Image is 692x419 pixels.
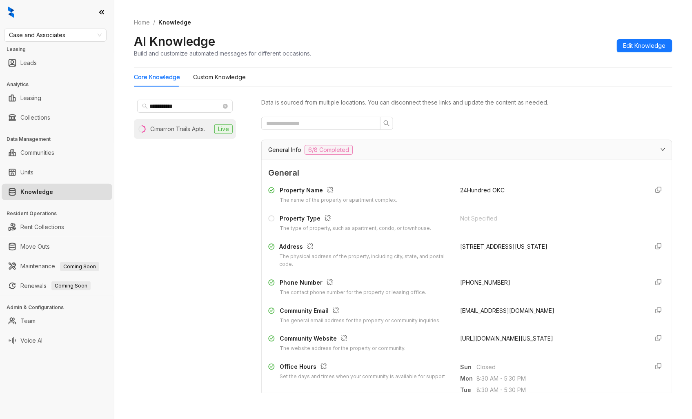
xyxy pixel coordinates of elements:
span: 8:30 AM - 5:30 PM [476,374,642,383]
span: expanded [661,147,665,152]
a: Leads [20,55,37,71]
a: Knowledge [20,184,53,200]
img: logo [8,7,14,18]
span: [PHONE_NUMBER] [460,279,510,286]
li: Communities [2,145,112,161]
div: General Info6/8 Completed [262,140,672,160]
li: Team [2,313,112,329]
div: Phone Number [280,278,426,289]
li: Move Outs [2,238,112,255]
li: Units [2,164,112,181]
li: Leasing [2,90,112,106]
a: Units [20,164,33,181]
span: Coming Soon [51,281,91,290]
h3: Analytics [7,81,114,88]
span: 6/8 Completed [305,145,353,155]
span: 24Hundred OKC [460,187,505,194]
li: Voice AI [2,332,112,349]
li: Collections [2,109,112,126]
span: General Info [268,145,301,154]
li: Rent Collections [2,219,112,235]
a: RenewalsComing Soon [20,278,91,294]
span: Knowledge [158,19,191,26]
li: Knowledge [2,184,112,200]
span: Live [214,124,233,134]
span: [URL][DOMAIN_NAME][US_STATE] [460,335,553,342]
span: Tue [460,386,476,394]
div: Property Name [280,186,397,196]
a: Team [20,313,36,329]
h2: AI Knowledge [134,33,215,49]
div: Property Type [280,214,431,225]
div: The contact phone number for the property or leasing office. [280,289,426,296]
div: Community Email [280,306,441,317]
a: Leasing [20,90,41,106]
span: close-circle [223,104,228,109]
h3: Data Management [7,136,114,143]
div: The general email address for the property or community inquiries. [280,317,441,325]
span: 8:30 AM - 5:30 PM [476,386,642,394]
h3: Resident Operations [7,210,114,217]
span: search [142,103,148,109]
li: Maintenance [2,258,112,274]
div: Office Hours [280,362,445,373]
span: search [383,120,390,127]
div: Not Specified [460,214,642,223]
h3: Leasing [7,46,114,53]
a: Voice AI [20,332,42,349]
a: Move Outs [20,238,50,255]
div: Community Website [280,334,405,345]
span: Mon [460,374,476,383]
a: Collections [20,109,50,126]
h3: Admin & Configurations [7,304,114,311]
a: Rent Collections [20,219,64,235]
a: Communities [20,145,54,161]
li: / [153,18,155,27]
span: General [268,167,665,179]
div: The physical address of the property, including city, state, and postal code. [279,253,450,268]
div: Build and customize automated messages for different occasions. [134,49,311,58]
span: Closed [476,363,642,372]
div: Address [279,242,450,253]
div: The name of the property or apartment complex. [280,196,397,204]
li: Renewals [2,278,112,294]
div: Custom Knowledge [193,73,246,82]
span: Sun [460,363,476,372]
div: Set the days and times when your community is available for support [280,373,445,381]
span: Edit Knowledge [623,41,666,50]
li: Leads [2,55,112,71]
button: Edit Knowledge [617,39,672,52]
a: Home [132,18,151,27]
div: [STREET_ADDRESS][US_STATE] [460,242,642,251]
div: The website address for the property or community. [280,345,405,352]
span: Coming Soon [60,262,99,271]
span: Case and Associates [9,29,102,41]
div: Cimarron Trails Apts. [150,125,205,134]
div: Data is sourced from multiple locations. You can disconnect these links and update the content as... [261,98,672,107]
div: The type of property, such as apartment, condo, or townhouse. [280,225,431,232]
div: Core Knowledge [134,73,180,82]
span: [EMAIL_ADDRESS][DOMAIN_NAME] [460,307,554,314]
